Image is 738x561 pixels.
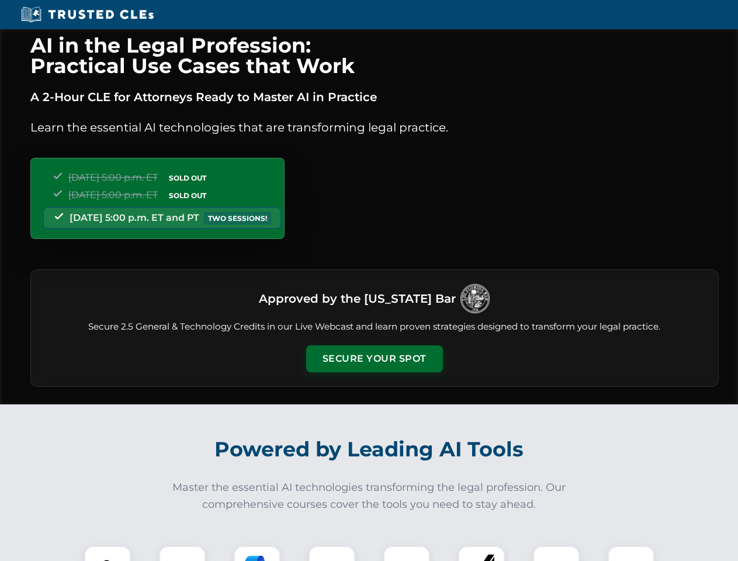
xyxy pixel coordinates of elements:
h1: AI in the Legal Profession: Practical Use Cases that Work [30,35,719,76]
img: Logo [460,284,490,313]
p: Learn the essential AI technologies that are transforming legal practice. [30,118,719,137]
h2: Powered by Leading AI Tools [46,429,693,470]
span: [DATE] 5:00 p.m. ET [68,189,158,200]
button: Secure Your Spot [306,345,443,372]
span: SOLD OUT [165,189,210,202]
p: A 2-Hour CLE for Attorneys Ready to Master AI in Practice [30,88,719,106]
p: Secure 2.5 General & Technology Credits in our Live Webcast and learn proven strategies designed ... [45,320,704,334]
span: SOLD OUT [165,172,210,184]
img: Trusted CLEs [18,6,157,23]
p: Master the essential AI technologies transforming the legal profession. Our comprehensive courses... [165,479,574,513]
span: [DATE] 5:00 p.m. ET [68,172,158,183]
h3: Approved by the [US_STATE] Bar [259,288,456,309]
